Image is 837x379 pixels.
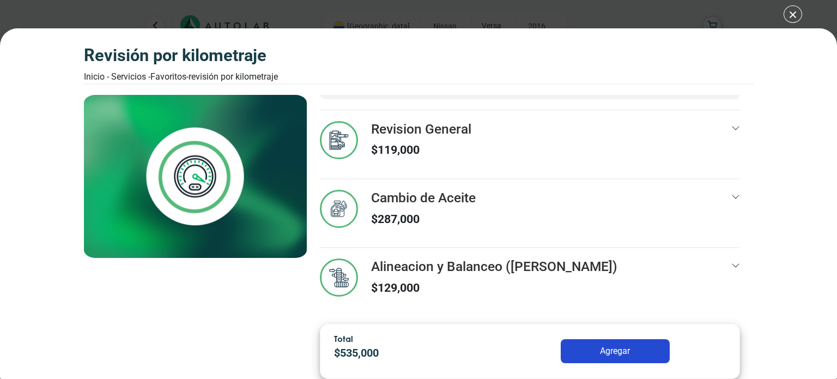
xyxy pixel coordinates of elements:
[189,71,278,82] font: Revisión por Kilometraje
[334,334,353,344] span: Total
[371,141,471,159] p: $ 119,000
[84,46,278,66] h3: Revisión por Kilometraje
[371,210,476,228] p: $ 287,000
[320,190,358,228] img: cambio_de_aceite-v3.svg
[371,258,617,274] h3: Alineacion y Balanceo ([PERSON_NAME])
[561,339,670,363] button: Agregar
[334,345,488,362] p: $ 535,000
[84,70,278,83] div: Inicio - Servicios - Favoritos -
[320,121,358,159] img: revision_general-v3.svg
[320,258,358,297] img: alineacion_y_balanceo-v3.svg
[371,121,471,137] h3: Revision General
[371,190,476,206] h3: Cambio de Aceite
[371,279,617,297] p: $ 129,000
